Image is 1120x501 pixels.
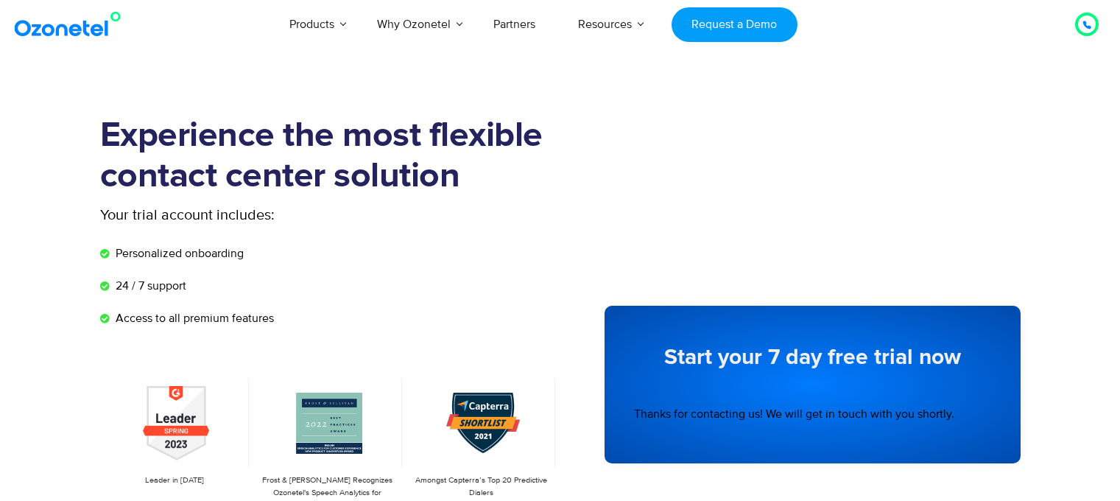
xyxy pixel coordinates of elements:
[112,245,244,262] span: Personalized onboarding
[634,405,991,423] div: Thanks for contacting us! We will get in touch with you shortly.
[672,7,797,42] a: Request a Demo
[100,204,450,226] p: Your trial account includes:
[108,474,242,487] p: Leader in [DATE]
[634,346,991,368] h5: Start your 7 day free trial now
[112,309,274,327] span: Access to all premium features
[100,116,560,197] h1: Experience the most flexible contact center solution
[112,277,186,295] span: 24 / 7 support
[414,474,548,499] p: Amongst Capterra’s Top 20 Predictive Dialers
